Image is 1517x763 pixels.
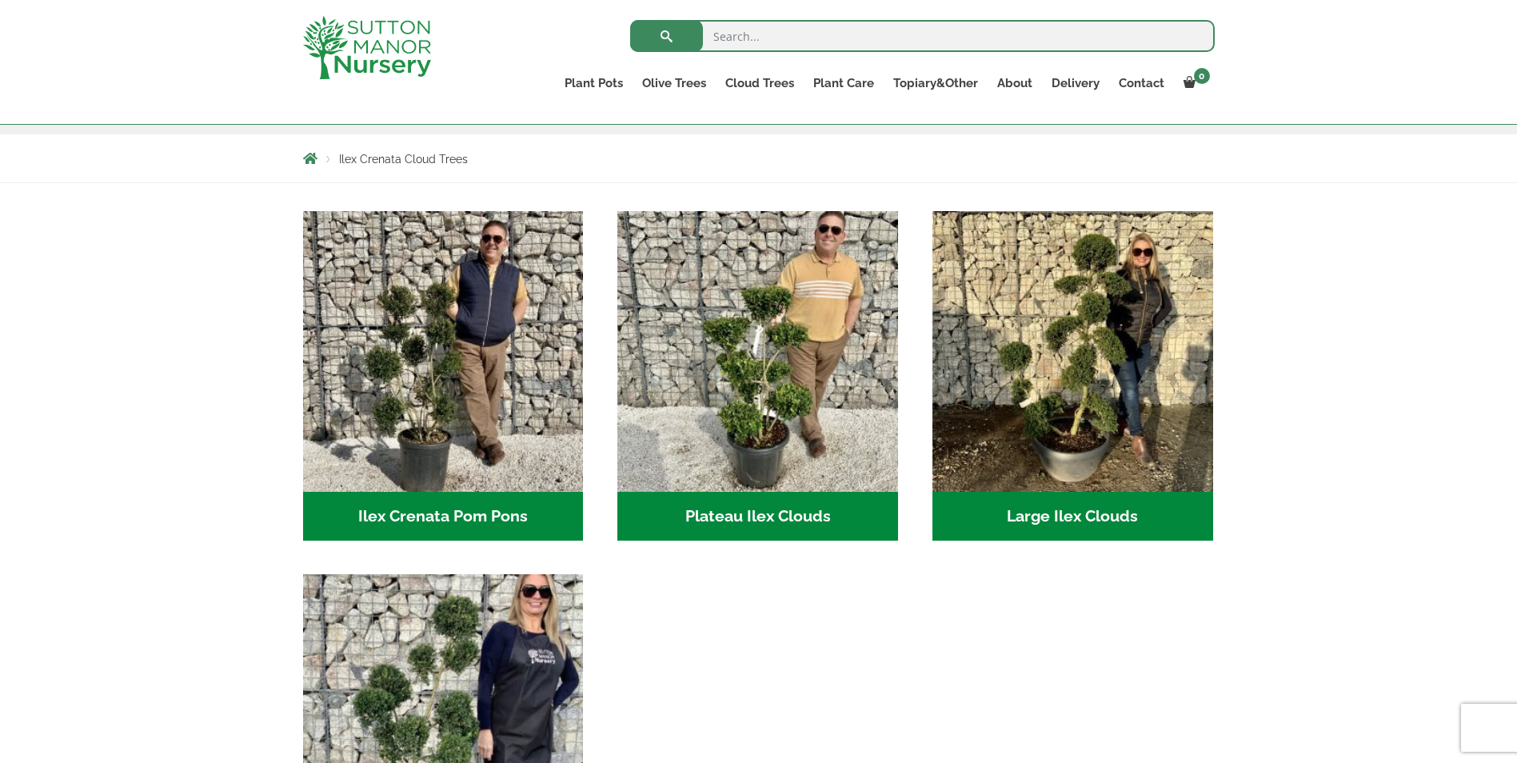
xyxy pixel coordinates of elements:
a: Visit product category Ilex Crenata Pom Pons [303,211,584,541]
span: Ilex Crenata Cloud Trees [339,153,468,166]
a: Olive Trees [633,72,716,94]
a: Contact [1109,72,1174,94]
input: Search... [630,20,1215,52]
h2: Plateau Ilex Clouds [617,492,898,541]
a: Delivery [1042,72,1109,94]
a: Cloud Trees [716,72,804,94]
img: Plateau Ilex Clouds [617,211,898,492]
h2: Ilex Crenata Pom Pons [303,492,584,541]
a: Visit product category Plateau Ilex Clouds [617,211,898,541]
a: About [988,72,1042,94]
span: 0 [1194,68,1210,84]
img: logo [303,16,431,79]
a: Topiary&Other [884,72,988,94]
img: Large Ilex Clouds [932,211,1213,492]
a: Plant Pots [555,72,633,94]
nav: Breadcrumbs [303,152,1215,165]
h2: Large Ilex Clouds [932,492,1213,541]
a: Plant Care [804,72,884,94]
a: 0 [1174,72,1215,94]
a: Visit product category Large Ilex Clouds [932,211,1213,541]
img: Ilex Crenata Pom Pons [303,211,584,492]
